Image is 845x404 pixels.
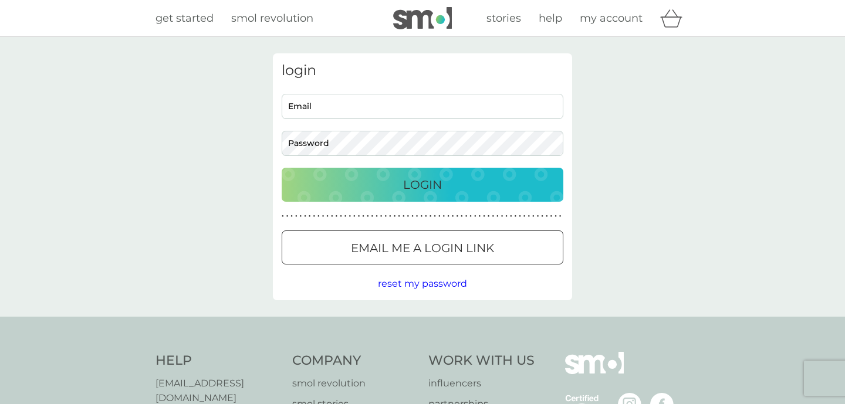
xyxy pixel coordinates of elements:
h4: Work With Us [428,352,535,370]
p: ● [362,213,364,219]
p: ● [394,213,396,219]
p: ● [317,213,320,219]
a: smol revolution [231,10,313,27]
p: ● [501,213,503,219]
h3: login [282,62,563,79]
p: ● [546,213,548,219]
span: get started [156,12,214,25]
a: get started [156,10,214,27]
p: ● [496,213,499,219]
img: smol [393,7,452,29]
p: ● [376,213,378,219]
p: ● [469,213,472,219]
p: ● [358,213,360,219]
p: ● [295,213,298,219]
p: ● [519,213,521,219]
p: ● [425,213,427,219]
p: ● [434,213,436,219]
p: ● [403,213,405,219]
p: ● [344,213,347,219]
p: ● [322,213,325,219]
p: ● [443,213,445,219]
div: basket [660,6,689,30]
p: ● [528,213,530,219]
p: ● [349,213,351,219]
p: ● [447,213,449,219]
a: my account [580,10,643,27]
p: ● [389,213,391,219]
p: Login [403,175,442,194]
p: ● [336,213,338,219]
p: ● [505,213,508,219]
p: ● [559,213,562,219]
p: ● [331,213,333,219]
p: ● [550,213,553,219]
p: ● [340,213,342,219]
p: ● [398,213,400,219]
span: help [539,12,562,25]
p: ● [541,213,543,219]
p: ● [367,213,369,219]
p: ● [380,213,383,219]
p: ● [515,213,517,219]
p: ● [488,213,490,219]
p: ● [430,213,432,219]
p: ● [532,213,535,219]
button: Login [282,168,563,202]
span: reset my password [378,278,467,289]
p: ● [452,213,454,219]
span: smol revolution [231,12,313,25]
a: stories [486,10,521,27]
p: ● [510,213,512,219]
p: ● [420,213,422,219]
p: ● [479,213,481,219]
p: ● [309,213,311,219]
p: ● [353,213,356,219]
p: ● [384,213,387,219]
h4: Help [156,352,280,370]
a: influencers [428,376,535,391]
img: smol [565,352,624,392]
p: ● [492,213,494,219]
span: stories [486,12,521,25]
p: ● [300,213,302,219]
p: ● [465,213,468,219]
button: Email me a login link [282,230,563,264]
p: ● [371,213,374,219]
p: ● [304,213,306,219]
p: ● [416,213,418,219]
p: ● [461,213,463,219]
button: reset my password [378,276,467,291]
span: my account [580,12,643,25]
p: ● [286,213,289,219]
p: ● [313,213,315,219]
p: ● [456,213,458,219]
p: ● [326,213,329,219]
p: ● [411,213,414,219]
p: ● [438,213,441,219]
p: ● [282,213,284,219]
h4: Company [292,352,417,370]
p: ● [407,213,410,219]
p: Email me a login link [351,239,494,257]
a: smol revolution [292,376,417,391]
p: ● [523,213,526,219]
p: ● [483,213,485,219]
p: ● [555,213,557,219]
p: ● [537,213,539,219]
p: ● [474,213,476,219]
a: help [539,10,562,27]
p: ● [290,213,293,219]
